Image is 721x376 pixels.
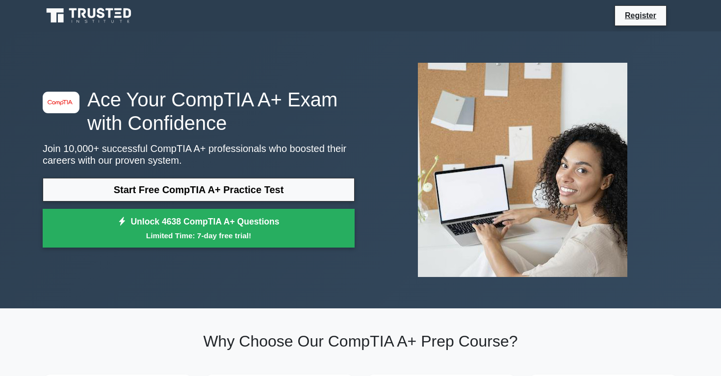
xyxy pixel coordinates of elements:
[43,88,355,135] h1: Ace Your CompTIA A+ Exam with Confidence
[43,178,355,201] a: Start Free CompTIA A+ Practice Test
[55,230,342,241] small: Limited Time: 7-day free trial!
[43,143,355,166] p: Join 10,000+ successful CompTIA A+ professionals who boosted their careers with our proven system.
[43,209,355,248] a: Unlock 4638 CompTIA A+ QuestionsLimited Time: 7-day free trial!
[43,332,678,351] h2: Why Choose Our CompTIA A+ Prep Course?
[619,9,662,22] a: Register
